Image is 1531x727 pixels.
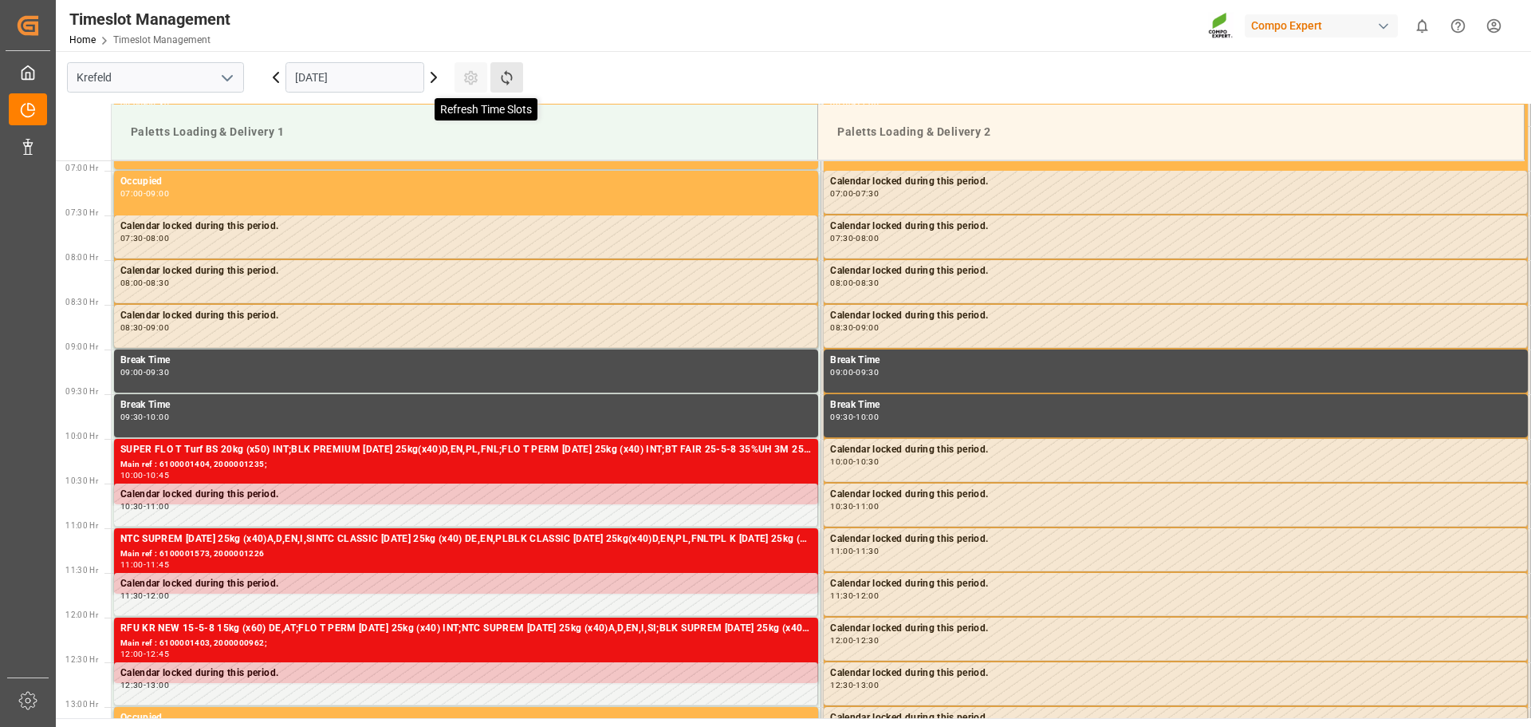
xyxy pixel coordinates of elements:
div: Calendar locked during this period. [830,531,1521,547]
div: 08:30 [120,324,144,331]
div: 10:45 [146,472,169,479]
div: - [853,235,856,242]
div: - [144,279,146,286]
div: Compo Expert [1245,14,1398,38]
div: Timeslot Management [69,7,230,31]
div: Calendar locked during this period. [120,487,811,503]
div: 07:00 [120,190,144,197]
div: - [144,324,146,331]
div: 08:00 [830,279,853,286]
div: Break Time [120,397,812,413]
div: Calendar locked during this period. [830,710,1521,726]
div: - [853,324,856,331]
div: Calendar locked during this period. [120,576,811,592]
div: Paletts Loading & Delivery 1 [124,117,805,147]
div: Occupied [120,174,812,190]
div: 08:00 [856,235,879,242]
div: 09:30 [120,413,144,421]
div: Main ref : 6100001403, 2000000962; [120,637,812,650]
button: show 0 new notifications [1404,8,1440,44]
div: - [853,637,856,644]
div: 11:30 [856,547,879,555]
div: Calendar locked during this period. [830,666,1521,682]
div: - [144,235,146,242]
div: - [853,503,856,510]
div: - [853,279,856,286]
div: 08:00 [120,279,144,286]
div: Calendar locked during this period. [830,263,1521,279]
div: 10:00 [146,413,169,421]
div: 12:00 [120,650,144,658]
div: Paletts Loading & Delivery 2 [831,117,1511,147]
span: 07:00 Hr [65,164,98,172]
span: 08:30 Hr [65,298,98,306]
div: 09:30 [856,369,879,376]
span: 10:00 Hr [65,432,98,441]
div: - [144,413,146,421]
div: - [144,503,146,510]
div: Occupied [120,710,812,726]
div: SUPER FLO T Turf BS 20kg (x50) INT;BLK PREMIUM [DATE] 25kg(x40)D,EN,PL,FNL;FLO T PERM [DATE] 25kg... [120,442,812,458]
div: 07:30 [856,190,879,197]
div: - [144,592,146,599]
span: 09:30 Hr [65,387,98,396]
div: - [853,458,856,465]
div: - [853,413,856,421]
span: 13:00 Hr [65,700,98,709]
img: Screenshot%202023-09-29%20at%2010.02.21.png_1712312052.png [1208,12,1234,40]
div: - [853,190,856,197]
div: - [144,682,146,689]
div: - [144,650,146,658]
div: 10:30 [120,503,144,510]
div: - [853,682,856,689]
input: Type to search/select [67,62,244,93]
div: 13:00 [856,682,879,689]
div: Calendar locked during this period. [830,487,1521,503]
div: Calendar locked during this period. [830,621,1521,637]
div: Break Time [120,353,812,369]
span: 12:30 Hr [65,655,98,664]
div: 11:00 [830,547,853,555]
div: 10:00 [830,458,853,465]
span: 12:00 Hr [65,610,98,619]
div: 12:30 [830,682,853,689]
div: 08:30 [146,279,169,286]
div: 11:45 [146,561,169,568]
span: 09:00 Hr [65,342,98,351]
div: 09:00 [146,190,169,197]
span: 11:00 Hr [65,521,98,530]
div: Break Time [830,353,1521,369]
div: Calendar locked during this period. [830,308,1521,324]
span: 10:30 Hr [65,476,98,485]
div: Calendar locked during this period. [120,666,811,682]
div: - [853,592,856,599]
button: open menu [214,65,238,90]
div: 12:45 [146,650,169,658]
span: 08:00 Hr [65,253,98,262]
div: Main ref : 6100001573, 2000001226 [120,547,812,561]
div: RFU KR NEW 15-5-8 15kg (x60) DE,AT;FLO T PERM [DATE] 25kg (x40) INT;NTC SUPREM [DATE] 25kg (x40)A... [120,621,812,637]
div: 07:30 [120,235,144,242]
div: Calendar locked during this period. [830,174,1521,190]
div: 12:00 [146,592,169,599]
div: 12:00 [856,592,879,599]
div: Break Time [830,397,1521,413]
input: DD.MM.YYYY [285,62,424,93]
div: 09:00 [146,324,169,331]
div: 09:00 [830,369,853,376]
div: - [144,472,146,479]
div: - [144,190,146,197]
button: Compo Expert [1245,10,1404,41]
div: 07:30 [830,235,853,242]
div: Calendar locked during this period. [830,442,1521,458]
div: Calendar locked during this period. [830,576,1521,592]
div: 10:00 [856,413,879,421]
a: Home [69,34,96,45]
div: 11:30 [830,592,853,599]
div: 08:30 [830,324,853,331]
div: 11:00 [856,503,879,510]
button: Help Center [1440,8,1476,44]
div: - [144,369,146,376]
div: - [853,369,856,376]
div: 07:00 [830,190,853,197]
